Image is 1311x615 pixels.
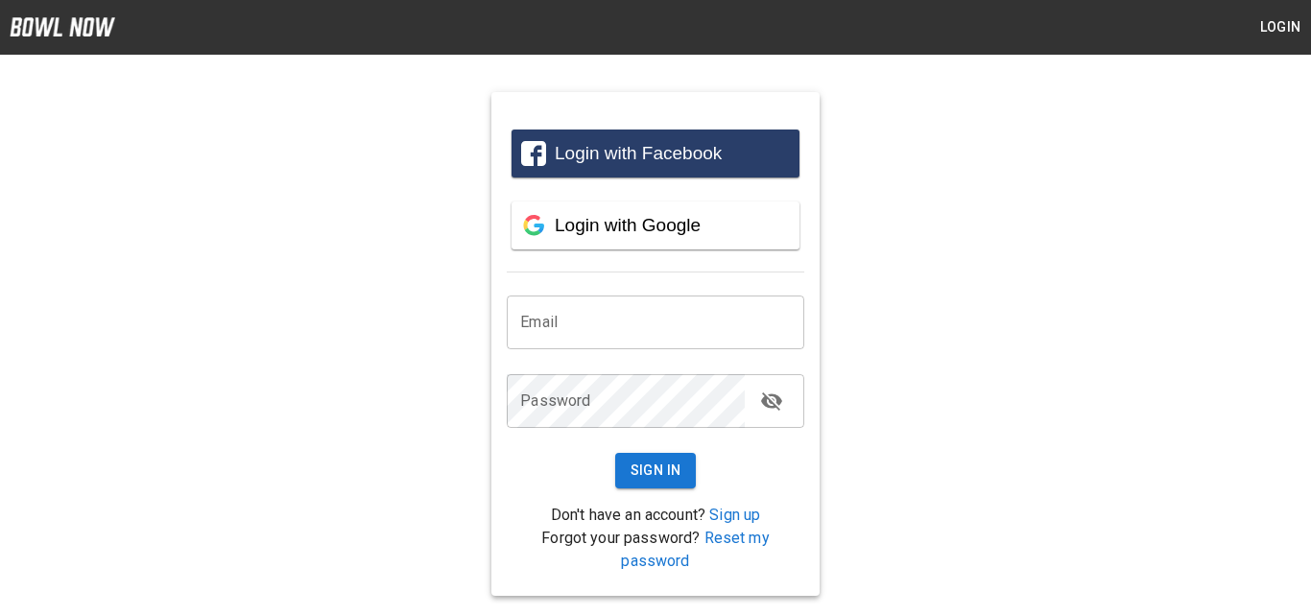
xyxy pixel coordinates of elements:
[10,17,115,36] img: logo
[512,130,799,177] button: Login with Facebook
[621,529,769,570] a: Reset my password
[555,143,722,163] span: Login with Facebook
[512,201,799,249] button: Login with Google
[752,382,791,420] button: toggle password visibility
[709,506,760,524] a: Sign up
[615,453,697,488] button: Sign In
[555,215,701,235] span: Login with Google
[507,527,804,573] p: Forgot your password?
[507,504,804,527] p: Don't have an account?
[1250,10,1311,45] button: Login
